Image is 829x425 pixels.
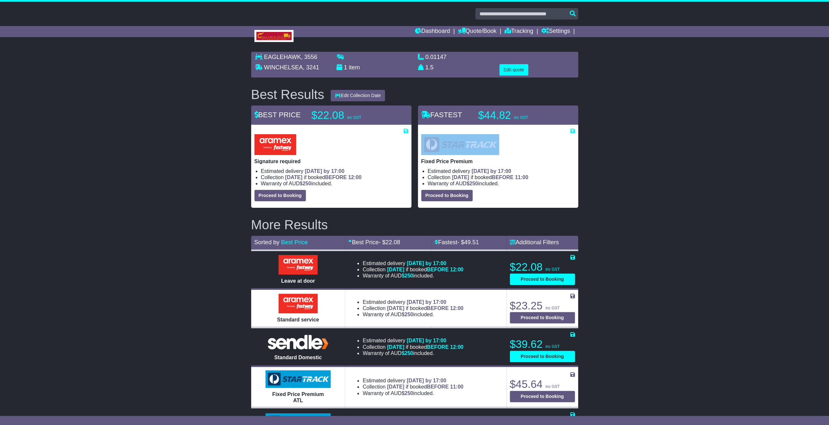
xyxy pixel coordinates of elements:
li: Collection [363,344,463,350]
button: Proceed to Booking [421,190,473,201]
span: 12:00 [450,267,464,272]
button: Edit quote [499,64,528,76]
p: Fixed Price Premium [421,158,575,164]
li: Warranty of AUD included. [261,180,408,187]
span: BEFORE [427,267,449,272]
span: Standard Domestic [274,355,322,360]
p: $39.62 [510,338,575,351]
span: [DATE] [387,384,404,390]
span: if booked [452,175,528,180]
li: Warranty of AUD included. [363,350,463,356]
h2: More Results [251,218,578,232]
li: Warranty of AUD included. [428,180,575,187]
span: 250 [405,312,413,317]
li: Estimated delivery [363,377,463,384]
span: 1.5 [425,64,434,71]
span: inc GST [546,267,560,272]
li: Collection [261,174,408,180]
span: [DATE] by 17:00 [407,378,446,383]
li: Warranty of AUD included. [363,273,463,279]
li: Collection [428,174,575,180]
a: Best Price [281,239,308,246]
span: [DATE] [387,344,404,350]
li: Collection [363,305,463,311]
span: 11:00 [515,175,528,180]
li: Warranty of AUD included. [363,390,463,396]
span: 0.01147 [425,54,447,60]
li: Estimated delivery [363,260,463,266]
a: Dashboard [415,26,450,37]
span: 11:00 [450,384,464,390]
span: BEFORE [325,175,347,180]
span: [DATE] [285,175,302,180]
span: BEFORE [427,384,449,390]
span: Fixed Price Premium ATL [272,391,324,403]
span: 250 [469,181,478,186]
span: $ [402,350,413,356]
p: Signature required [254,158,408,164]
span: inc GST [546,306,560,310]
li: Estimated delivery [363,337,463,344]
span: [DATE] by 17:00 [407,261,446,266]
span: inc GST [546,344,560,349]
span: [DATE] [387,267,404,272]
span: $ [402,390,413,396]
span: Sorted by [254,239,279,246]
span: FASTEST [421,111,462,119]
span: , 3241 [303,64,319,71]
span: , 3556 [301,54,317,60]
span: [DATE] by 17:00 [407,338,446,343]
span: [DATE] by 17:00 [472,168,511,174]
p: $22.08 [510,261,575,274]
button: Proceed to Booking [510,351,575,362]
span: if booked [387,344,463,350]
a: Settings [541,26,570,37]
li: Estimated delivery [363,299,463,305]
a: Best Price- $22.08 [348,239,400,246]
span: inc GST [546,384,560,389]
span: WINCHELSEA [264,64,303,71]
p: $23.25 [510,299,575,312]
span: [DATE] by 17:00 [305,168,345,174]
span: 12:00 [450,305,464,311]
span: $ [466,181,478,186]
a: Quote/Book [458,26,496,37]
img: Aramex: Signature required [254,134,296,155]
li: Warranty of AUD included. [363,311,463,318]
a: Fastest- $49.51 [435,239,479,246]
a: Additional Filters [510,239,559,246]
span: 250 [303,181,311,186]
span: [DATE] [452,175,469,180]
span: if booked [387,267,463,272]
span: inc GST [347,115,361,120]
span: Leave at door [281,278,315,284]
p: $44.82 [478,109,560,122]
span: 250 [405,273,413,278]
li: Collection [363,384,463,390]
span: BEST PRICE [254,111,301,119]
span: BEFORE [427,305,449,311]
li: Collection [363,266,463,273]
p: $45.64 [510,378,575,391]
button: Proceed to Booking [510,274,575,285]
span: 12:00 [348,175,362,180]
span: 12:00 [450,344,464,350]
p: $22.08 [311,109,393,122]
span: item [349,64,360,71]
a: Tracking [505,26,533,37]
span: BEFORE [492,175,514,180]
li: Estimated delivery [428,168,575,174]
div: Best Results [248,87,328,102]
button: Proceed to Booking [510,391,575,402]
span: [DATE] [387,305,404,311]
span: [DATE] by 17:00 [407,299,446,305]
span: inc GST [514,115,528,120]
span: if booked [387,384,463,390]
li: Estimated delivery [261,168,408,174]
span: 250 [405,350,413,356]
img: Sendle: Standard Domestic [265,333,331,351]
img: StarTrack: Fixed Price Premium [421,134,499,155]
span: - $ [457,239,479,246]
span: $ [300,181,311,186]
span: 1 [344,64,347,71]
